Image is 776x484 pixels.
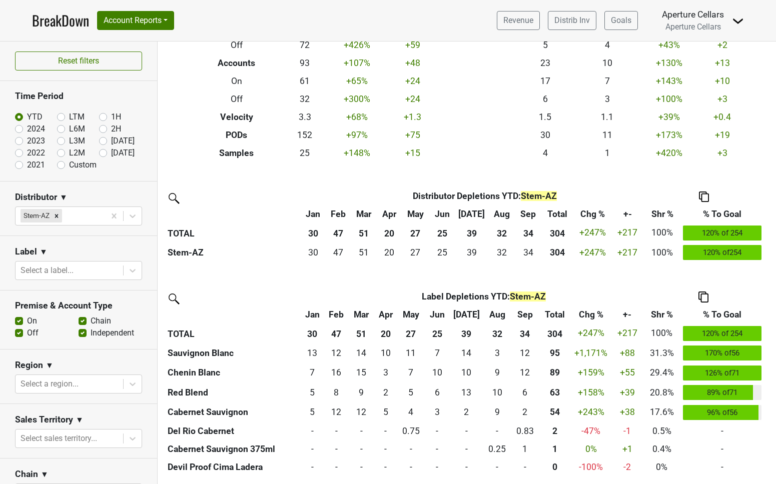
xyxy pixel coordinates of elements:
[284,108,326,126] td: 3.3
[165,189,181,205] img: filter
[377,366,395,379] div: 3
[284,144,326,162] td: 25
[326,126,388,144] td: +97 %
[576,54,638,72] td: 10
[576,72,638,90] td: 7
[700,90,744,108] td: +3
[15,192,57,202] h3: Distributor
[511,382,539,402] td: 6.25
[665,22,721,31] span: Aperture Cellars
[452,366,481,379] div: 10
[324,363,348,383] td: 15.583
[303,246,324,259] div: 30
[284,90,326,108] td: 32
[189,54,284,72] th: Accounts
[425,363,449,383] td: 9.5
[452,405,481,418] div: 2
[570,343,611,363] td: +1,171 %
[449,363,483,383] td: 10.333
[326,108,388,126] td: +68 %
[15,414,73,425] h3: Sales Territory
[15,91,142,101] h3: Time Period
[425,382,449,402] td: 5.583
[326,205,350,223] th: Feb: activate to sort column ascending
[449,323,483,343] th: 39
[514,72,576,90] td: 17
[574,205,611,223] th: Chg %: activate to sort column ascending
[284,36,326,54] td: 72
[380,246,399,259] div: 20
[570,382,611,402] td: +158 %
[483,323,511,343] th: 32
[511,343,539,363] td: 12
[515,205,541,223] th: Sep: activate to sort column ascending
[165,402,300,422] th: Cabernet Sauvignon
[300,422,324,440] td: 0
[21,209,51,222] div: Stem-AZ
[604,11,638,30] a: Goals
[430,223,455,243] th: 25
[165,343,300,363] th: Sauvignon Blanc
[644,205,680,223] th: Shr %: activate to sort column ascending
[324,382,348,402] td: 7.583
[680,305,764,323] th: % To Goal: activate to sort column ascending
[69,147,85,159] label: L2M
[324,343,348,363] td: 12
[326,90,388,108] td: +300 %
[638,36,700,54] td: +43 %
[611,305,643,323] th: +-: activate to sort column ascending
[348,363,374,383] td: 15
[513,405,536,418] div: 2
[514,144,576,162] td: 4
[284,126,326,144] td: 152
[489,205,516,223] th: Aug: activate to sort column ascending
[700,54,744,72] td: +13
[40,246,48,258] span: ▼
[515,223,541,243] th: 34
[486,405,509,418] div: 9
[300,343,324,363] td: 13
[189,144,284,162] th: Samples
[165,305,300,323] th: &nbsp;: activate to sort column ascending
[165,290,181,306] img: filter
[449,382,483,402] td: 12.833
[449,402,483,422] td: 2.333
[69,111,85,123] label: LTM
[388,72,437,90] td: +24
[300,305,324,323] th: Jan: activate to sort column ascending
[486,386,509,399] div: 10
[377,223,401,243] th: 20
[483,382,511,402] td: 10
[377,405,395,418] div: 5
[374,382,397,402] td: 2
[680,205,764,223] th: % To Goal: activate to sort column ascending
[539,402,570,422] th: 53.500
[614,366,641,379] div: +55
[388,90,437,108] td: +24
[399,346,422,359] div: 11
[46,359,54,371] span: ▼
[644,223,680,243] td: 100%
[348,422,374,440] td: 0
[457,246,486,259] div: 39
[576,126,638,144] td: 11
[351,346,372,359] div: 14
[351,405,372,418] div: 12
[614,346,641,359] div: +88
[374,343,397,363] td: 9.75
[165,382,300,402] th: Red Blend
[510,291,546,301] span: Stem-AZ
[698,291,708,302] img: Copy to clipboard
[541,242,573,262] th: 304.249
[327,346,346,359] div: 12
[483,363,511,383] td: 9.417
[326,187,644,205] th: Distributor Depletions YTD :
[425,422,449,440] td: 0
[388,126,437,144] td: +75
[388,36,437,54] td: +59
[377,242,401,262] td: 19.5
[700,144,744,162] td: +3
[638,72,700,90] td: +143 %
[486,346,509,359] div: 3
[401,205,430,223] th: May: activate to sort column ascending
